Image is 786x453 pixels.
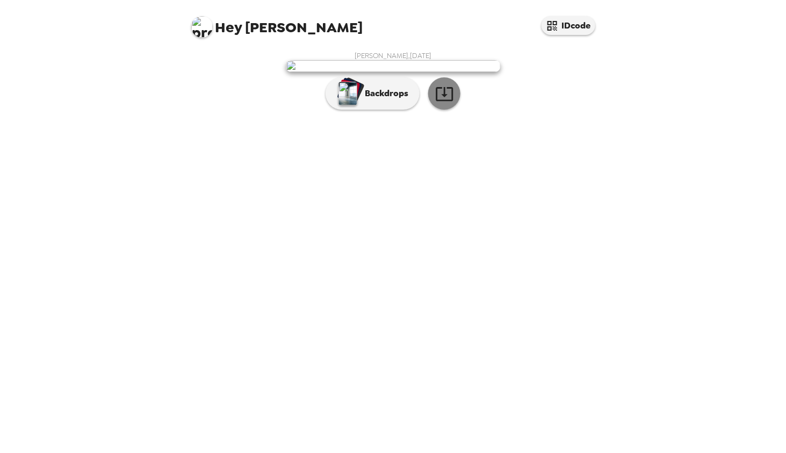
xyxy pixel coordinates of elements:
[355,51,431,60] span: [PERSON_NAME] , [DATE]
[286,60,501,72] img: user
[191,16,213,38] img: profile pic
[359,87,408,100] p: Backdrops
[326,77,420,110] button: Backdrops
[215,18,242,37] span: Hey
[191,11,363,35] span: [PERSON_NAME]
[542,16,595,35] button: IDcode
